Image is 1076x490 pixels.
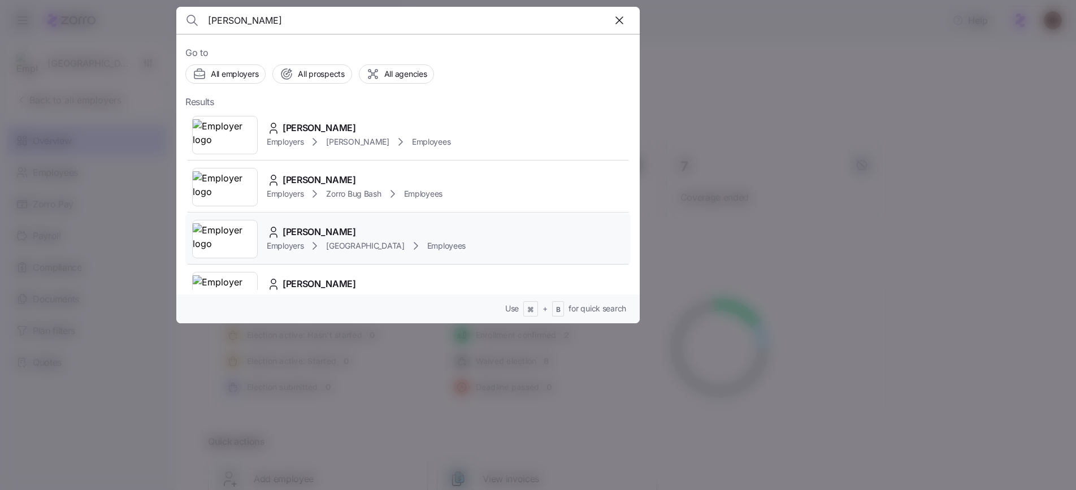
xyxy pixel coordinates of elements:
[384,68,427,80] span: All agencies
[427,240,466,251] span: Employees
[404,188,442,200] span: Employees
[272,64,352,84] button: All prospects
[543,303,548,314] span: +
[267,188,303,200] span: Employers
[283,225,356,239] span: [PERSON_NAME]
[185,64,266,84] button: All employers
[283,121,356,135] span: [PERSON_NAME]
[267,136,303,148] span: Employers
[505,303,519,314] span: Use
[556,305,561,315] span: B
[359,64,435,84] button: All agencies
[412,136,450,148] span: Employees
[185,46,631,60] span: Go to
[211,68,258,80] span: All employers
[326,136,389,148] span: [PERSON_NAME]
[193,119,257,151] img: Employer logo
[193,275,257,307] img: Employer logo
[326,240,404,251] span: [GEOGRAPHIC_DATA]
[193,171,257,203] img: Employer logo
[267,240,303,251] span: Employers
[185,95,214,109] span: Results
[298,68,344,80] span: All prospects
[569,303,626,314] span: for quick search
[283,277,356,291] span: [PERSON_NAME]
[326,188,381,200] span: Zorro Bug Bash
[193,223,257,255] img: Employer logo
[283,173,356,187] span: [PERSON_NAME]
[527,305,534,315] span: ⌘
